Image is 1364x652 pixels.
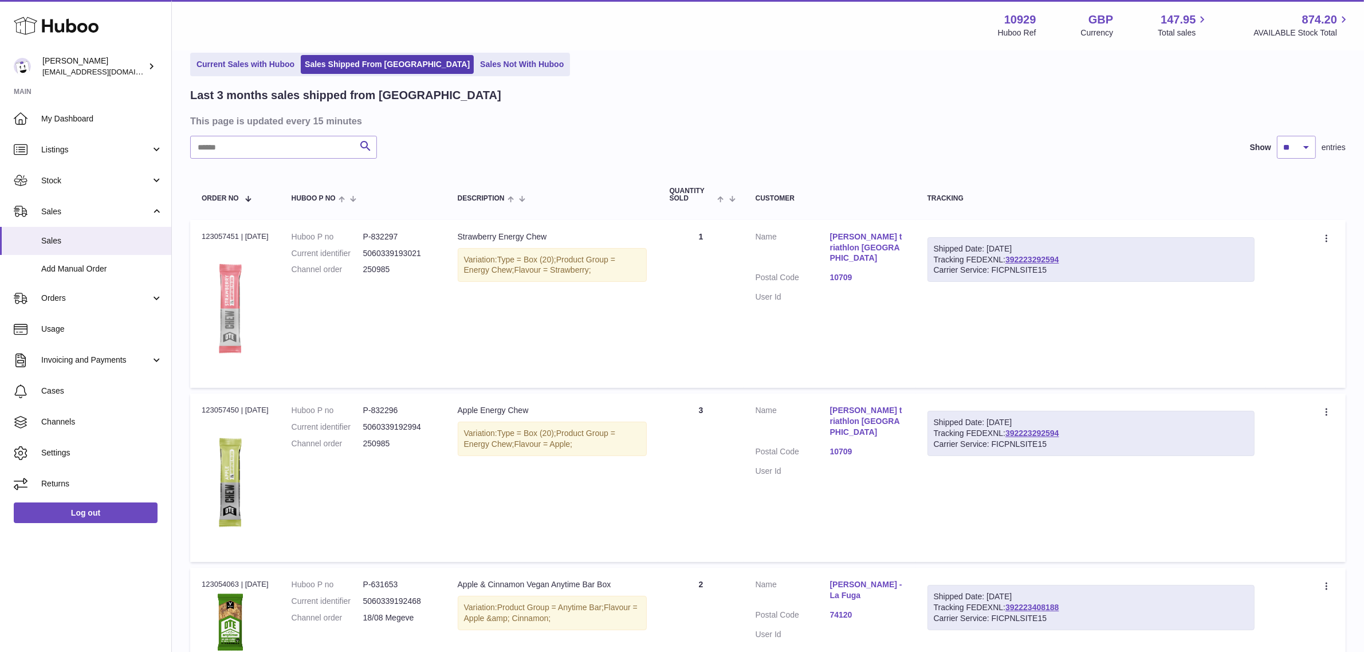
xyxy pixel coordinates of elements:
a: Log out [14,502,158,523]
span: Stock [41,175,151,186]
a: 10709 [830,272,905,283]
div: Shipped Date: [DATE] [934,591,1248,602]
a: 392223292594 [1005,255,1059,264]
a: 74120 [830,610,905,620]
div: Apple Energy Chew [458,405,647,416]
dt: Channel order [292,264,363,275]
dd: P-631653 [363,579,435,590]
span: Returns [41,478,163,489]
dt: User Id [756,292,830,303]
div: Tracking [927,195,1255,202]
a: Sales Shipped From [GEOGRAPHIC_DATA] [301,55,474,74]
span: Description [458,195,505,202]
a: 874.20 AVAILABLE Stock Total [1253,12,1350,38]
a: Current Sales with Huboo [192,55,298,74]
span: Sales [41,206,151,217]
img: internalAdmin-10929@internal.huboo.com [14,58,31,75]
div: Apple & Cinnamon Vegan Anytime Bar Box [458,579,647,590]
h3: This page is updated every 15 minutes [190,115,1343,127]
span: Listings [41,144,151,155]
div: Variation: [458,596,647,630]
div: Tracking FEDEXNL: [927,585,1255,630]
span: Product Group = Anytime Bar; [497,603,604,612]
div: Carrier Service: FICPNLSITE15 [934,439,1248,450]
div: Currency [1081,28,1114,38]
dt: Huboo P no [292,579,363,590]
div: Carrier Service: FICPNLSITE15 [934,613,1248,624]
div: Tracking FEDEXNL: [927,237,1255,282]
div: 123054063 | [DATE] [202,579,269,590]
dd: 5060339192468 [363,596,435,607]
span: [EMAIL_ADDRESS][DOMAIN_NAME] [42,67,168,76]
div: Huboo Ref [998,28,1036,38]
span: Orders [41,293,151,304]
div: 123057450 | [DATE] [202,405,269,415]
a: 392223408188 [1005,603,1059,612]
span: Total sales [1158,28,1209,38]
dt: Current identifier [292,596,363,607]
div: Variation: [458,422,647,456]
div: Customer [756,195,905,202]
div: 123057451 | [DATE] [202,231,269,242]
dt: Current identifier [292,248,363,259]
span: Huboo P no [292,195,336,202]
dt: Huboo P no [292,231,363,242]
dd: 18/08 Megeve [363,612,435,623]
dt: Name [756,405,830,441]
dt: User Id [756,629,830,640]
span: Usage [41,324,163,335]
dd: 5060339193021 [363,248,435,259]
div: Variation: [458,248,647,282]
span: Sales [41,235,163,246]
strong: 10929 [1004,12,1036,28]
dt: Postal Code [756,610,830,623]
td: 1 [658,220,744,388]
span: Order No [202,195,239,202]
img: OTE_Apple-Cinnamon-Anytime-Bar.png [202,594,259,651]
span: entries [1322,142,1346,153]
dt: Current identifier [292,422,363,433]
h2: Last 3 months sales shipped from [GEOGRAPHIC_DATA] [190,88,501,103]
span: Type = Box (20); [497,429,556,438]
dd: 250985 [363,264,435,275]
span: Cases [41,386,163,396]
dd: 5060339192994 [363,422,435,433]
dd: P-832296 [363,405,435,416]
div: Carrier Service: FICPNLSITE15 [934,265,1248,276]
span: Invoicing and Payments [41,355,151,366]
div: [PERSON_NAME] [42,56,146,77]
a: [PERSON_NAME] triathlon [GEOGRAPHIC_DATA] [830,405,905,438]
a: 392223292594 [1005,429,1059,438]
span: Channels [41,417,163,427]
dt: Huboo P no [292,405,363,416]
span: Flavour = Apple; [514,439,573,449]
dd: 250985 [363,438,435,449]
div: Shipped Date: [DATE] [934,243,1248,254]
span: AVAILABLE Stock Total [1253,28,1350,38]
a: 10709 [830,446,905,457]
span: Settings [41,447,163,458]
span: Add Manual Order [41,264,163,274]
a: [PERSON_NAME] triathlon [GEOGRAPHIC_DATA] [830,231,905,264]
span: Quantity Sold [670,187,715,202]
span: My Dashboard [41,113,163,124]
dt: Channel order [292,438,363,449]
dt: User Id [756,466,830,477]
span: Type = Box (20); [497,255,556,264]
span: 147.95 [1161,12,1196,28]
td: 3 [658,394,744,562]
label: Show [1250,142,1271,153]
a: Sales Not With Huboo [476,55,568,74]
dd: P-832297 [363,231,435,242]
a: [PERSON_NAME] - La Fuga [830,579,905,601]
img: Strawberry-Chew-Full-Res.png [202,245,259,374]
div: Shipped Date: [DATE] [934,417,1248,428]
span: 874.20 [1302,12,1337,28]
dt: Name [756,579,830,604]
dt: Postal Code [756,272,830,286]
div: Strawberry Energy Chew [458,231,647,242]
dt: Name [756,231,830,267]
img: Apple-Chew-Full-Res.png [202,419,259,548]
dt: Postal Code [756,446,830,460]
a: 147.95 Total sales [1158,12,1209,38]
